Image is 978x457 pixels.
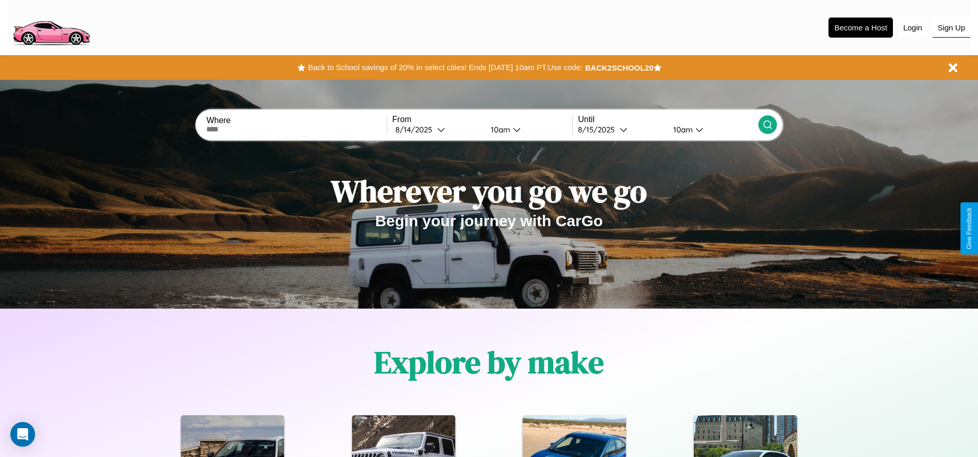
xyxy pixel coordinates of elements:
label: Where [206,116,386,125]
div: Give Feedback [966,208,973,249]
button: Login [898,18,927,37]
button: 10am [483,124,573,135]
label: Until [578,115,758,124]
button: 8/14/2025 [392,124,483,135]
div: 10am [486,125,513,134]
div: 8 / 14 / 2025 [395,125,437,134]
button: Back to School savings of 20% in select cities! Ends [DATE] 10am PT.Use code: [305,60,585,75]
button: Sign Up [933,18,970,38]
div: 10am [668,125,695,134]
button: 10am [665,124,758,135]
label: From [392,115,572,124]
div: Open Intercom Messenger [10,422,35,447]
div: 8 / 15 / 2025 [578,125,620,134]
img: logo [8,5,94,48]
button: Become a Host [828,18,893,38]
h1: Explore by make [374,341,604,383]
b: BACK2SCHOOL20 [585,63,654,72]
